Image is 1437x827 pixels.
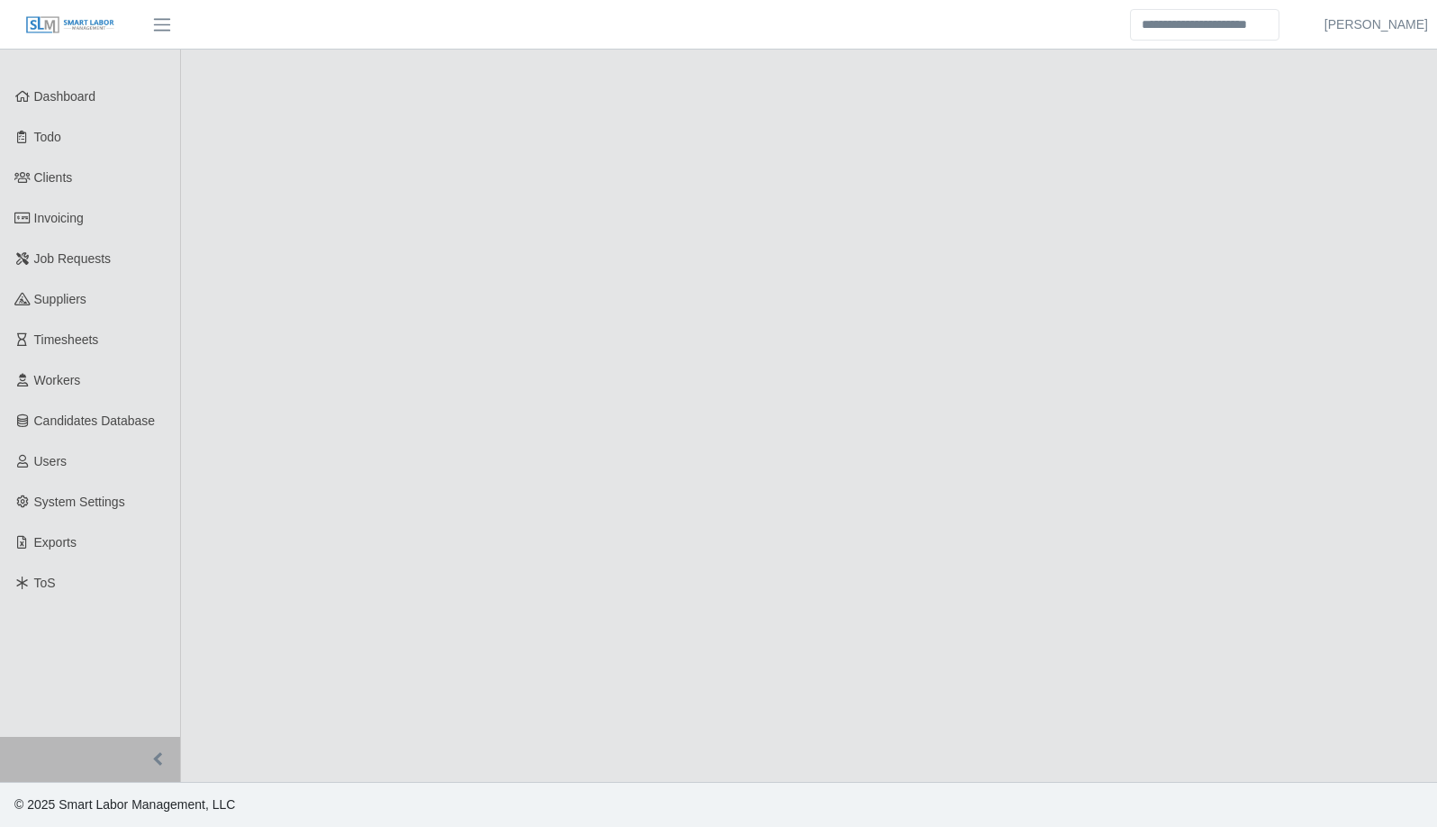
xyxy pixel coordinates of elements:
a: [PERSON_NAME] [1324,15,1428,34]
span: Workers [34,373,81,387]
span: Clients [34,170,73,185]
span: Todo [34,130,61,144]
span: Users [34,454,68,468]
img: SLM Logo [25,15,115,35]
span: System Settings [34,495,125,509]
span: Exports [34,535,77,550]
span: Job Requests [34,251,112,266]
span: Invoicing [34,211,84,225]
span: Suppliers [34,292,86,306]
span: Timesheets [34,332,99,347]
span: © 2025 Smart Labor Management, LLC [14,797,235,812]
span: Dashboard [34,89,96,104]
span: ToS [34,576,56,590]
input: Search [1130,9,1279,41]
span: Candidates Database [34,413,156,428]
